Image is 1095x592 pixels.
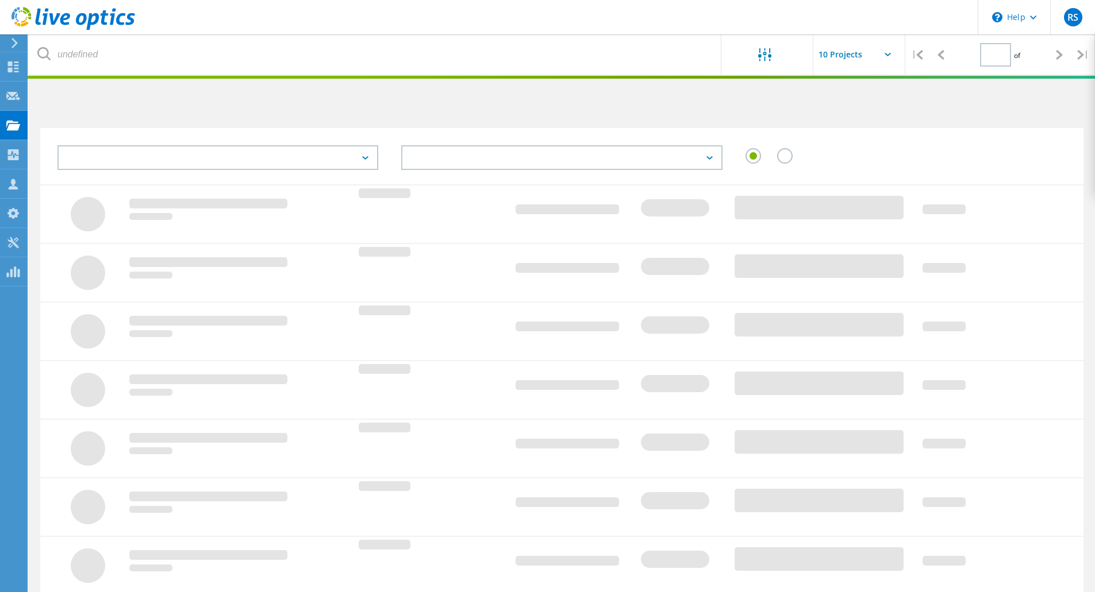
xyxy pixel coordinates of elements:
[11,24,135,32] a: Live Optics Dashboard
[905,34,929,75] div: |
[1071,34,1095,75] div: |
[29,34,722,75] input: undefined
[992,12,1002,22] svg: \n
[1067,13,1078,22] span: RS
[1014,51,1020,60] span: of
